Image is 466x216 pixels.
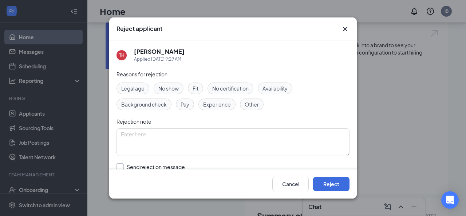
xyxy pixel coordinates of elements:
[262,84,288,92] span: Availability
[121,100,167,108] span: Background check
[193,84,198,92] span: Fit
[212,84,249,92] span: No certification
[121,84,145,92] span: Legal age
[245,100,259,108] span: Other
[441,191,459,209] div: Open Intercom Messenger
[341,25,349,33] svg: Cross
[116,118,151,125] span: Rejection note
[116,25,162,33] h3: Reject applicant
[203,100,231,108] span: Experience
[313,177,349,191] button: Reject
[116,71,167,77] span: Reasons for rejection
[272,177,309,191] button: Cancel
[341,25,349,33] button: Close
[158,84,179,92] span: No show
[119,52,125,58] div: TH
[134,48,185,56] h5: [PERSON_NAME]
[134,56,185,63] div: Applied [DATE] 9:29 AM
[181,100,189,108] span: Pay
